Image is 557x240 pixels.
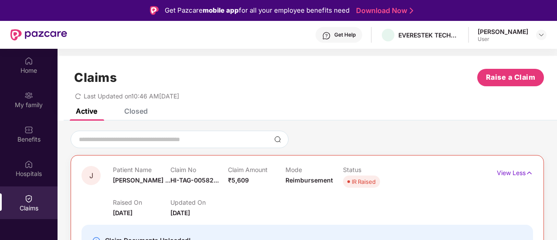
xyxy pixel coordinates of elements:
h1: Claims [74,70,117,85]
span: [DATE] [170,209,190,216]
button: Raise a Claim [477,69,544,86]
span: HI-TAG-00582... [170,176,219,184]
p: Status [343,166,401,173]
p: Claim Amount [228,166,285,173]
div: Get Help [334,31,356,38]
span: J [89,172,93,179]
span: Raise a Claim [486,72,536,83]
img: svg+xml;base64,PHN2ZyBpZD0iSG9tZSIgeG1sbnM9Imh0dHA6Ly93d3cudzMub3JnLzIwMDAvc3ZnIiB3aWR0aD0iMjAiIG... [24,57,33,65]
p: View Less [497,166,533,178]
img: Logo [150,6,159,15]
span: ₹5,609 [228,176,249,184]
p: Claim No [170,166,228,173]
div: [PERSON_NAME] [478,27,528,36]
div: Active [76,107,97,115]
span: [PERSON_NAME] ... [113,176,170,184]
p: Mode [285,166,343,173]
div: EVERESTEK TECHNOSOFT SOLUTIONS PRIVATE LIMITED [398,31,459,39]
div: Closed [124,107,148,115]
div: IR Raised [352,177,376,186]
p: Updated On [170,199,228,206]
img: svg+xml;base64,PHN2ZyBpZD0iU2VhcmNoLTMyeDMyIiB4bWxucz0iaHR0cDovL3d3dy53My5vcmcvMjAwMC9zdmciIHdpZH... [274,136,281,143]
img: svg+xml;base64,PHN2ZyBpZD0iSG9zcGl0YWxzIiB4bWxucz0iaHR0cDovL3d3dy53My5vcmcvMjAwMC9zdmciIHdpZHRoPS... [24,160,33,169]
span: Last Updated on 10:46 AM[DATE] [84,92,179,100]
img: Stroke [410,6,413,15]
a: Download Now [356,6,411,15]
img: New Pazcare Logo [10,29,67,41]
div: User [478,36,528,43]
p: Raised On [113,199,170,206]
span: Reimbursement [285,176,333,184]
p: Patient Name [113,166,170,173]
img: svg+xml;base64,PHN2ZyBpZD0iSGVscC0zMngzMiIgeG1sbnM9Imh0dHA6Ly93d3cudzMub3JnLzIwMDAvc3ZnIiB3aWR0aD... [322,31,331,40]
img: svg+xml;base64,PHN2ZyB3aWR0aD0iMjAiIGhlaWdodD0iMjAiIHZpZXdCb3g9IjAgMCAyMCAyMCIgZmlsbD0ibm9uZSIgeG... [24,91,33,100]
span: [DATE] [113,209,132,216]
div: Get Pazcare for all your employee benefits need [165,5,350,16]
img: svg+xml;base64,PHN2ZyB4bWxucz0iaHR0cDovL3d3dy53My5vcmcvMjAwMC9zdmciIHdpZHRoPSIxNyIgaGVpZ2h0PSIxNy... [526,168,533,178]
img: svg+xml;base64,PHN2ZyBpZD0iQ2xhaW0iIHhtbG5zPSJodHRwOi8vd3d3LnczLm9yZy8yMDAwL3N2ZyIgd2lkdGg9IjIwIi... [24,194,33,203]
span: redo [75,92,81,100]
img: svg+xml;base64,PHN2ZyBpZD0iQmVuZWZpdHMiIHhtbG5zPSJodHRwOi8vd3d3LnczLm9yZy8yMDAwL3N2ZyIgd2lkdGg9Ij... [24,125,33,134]
img: svg+xml;base64,PHN2ZyBpZD0iRHJvcGRvd24tMzJ4MzIiIHhtbG5zPSJodHRwOi8vd3d3LnczLm9yZy8yMDAwL3N2ZyIgd2... [538,31,545,38]
strong: mobile app [203,6,239,14]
